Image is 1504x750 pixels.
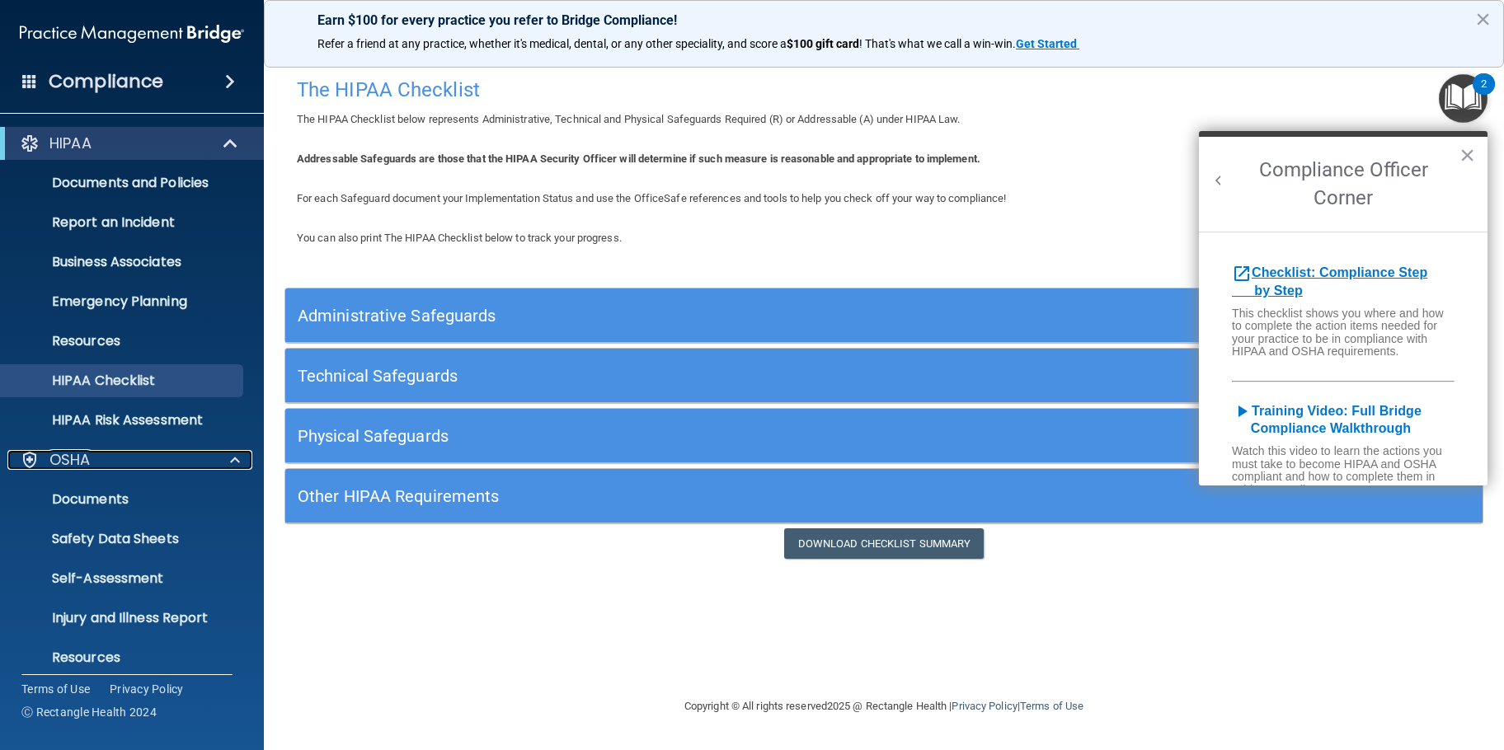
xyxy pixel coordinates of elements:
span: You can also print The HIPAA Checklist below to track your progress. [297,232,622,244]
p: Report an Incident [11,214,236,231]
a: OSHA [20,450,240,470]
p: Self-Assessment [11,570,236,587]
div: 2 [1481,84,1487,105]
p: Resources [11,649,236,666]
p: HIPAA [49,134,92,153]
a: play_arrowTraining Video: Full Bridge Compliance Walkthrough [1232,404,1422,436]
h5: Physical Safeguards [298,427,1171,445]
p: Injury and Illness Report [11,610,236,626]
p: HIPAA Risk Assessment [11,412,236,429]
i: open_in_new [1232,264,1252,284]
b: Addressable Safeguards are those that the HIPAA Security Officer will determine if such measure i... [297,152,980,165]
a: Privacy Policy [952,700,1017,712]
div: Resource Center [1199,131,1488,485]
b: Checklist: Compliance Step by Step [1232,265,1427,298]
span: ! That's what we call a win-win. [859,37,1016,50]
button: Close [1475,6,1491,32]
span: The HIPAA Checklist below represents Administrative, Technical and Physical Safeguards Required (... [297,113,961,125]
span: Refer a friend at any practice, whether it's medical, dental, or any other speciality, and score a [317,37,787,50]
b: Training Video: Full Bridge Compliance Walkthrough [1232,404,1422,436]
a: Terms of Use [21,681,90,697]
h4: Compliance [49,70,163,93]
h4: The HIPAA Checklist [297,79,1471,101]
a: open_in_newChecklist: Compliance Step by Step [1232,265,1427,298]
button: Open Resource Center, 2 new notifications [1439,74,1488,123]
p: Resources [11,333,236,349]
p: Documents and Policies [11,175,236,191]
p: HIPAA Checklist [11,373,236,389]
p: Documents [11,491,236,508]
p: OSHA [49,450,91,470]
h2: Compliance Officer Corner [1199,137,1488,232]
div: Copyright © All rights reserved 2025 @ Rectangle Health | | [583,680,1185,733]
h5: Administrative Safeguards [298,307,1171,325]
a: Get Started [1016,37,1079,50]
h6: Watch this video to learn the actions you must take to become HIPAA and OSHA compliant and how to... [1199,445,1488,500]
a: Privacy Policy [110,681,184,697]
h6: This checklist shows you where and how to complete the action items needed for your practice to b... [1199,307,1488,363]
span: For each Safeguard document your Implementation Status and use the OfficeSafe references and tool... [297,192,1006,204]
button: Close [1459,142,1475,168]
h5: Other HIPAA Requirements [298,487,1171,505]
button: Back to Resource Center Home [1210,172,1227,189]
strong: Get Started [1016,37,1077,50]
a: HIPAA [20,134,239,153]
span: Ⓒ Rectangle Health 2024 [21,704,157,720]
p: Business Associates [11,254,236,270]
p: Emergency Planning [11,293,236,310]
h5: Technical Safeguards [298,367,1171,385]
p: Earn $100 for every practice you refer to Bridge Compliance! [317,12,1450,28]
i: play_arrow [1232,401,1252,421]
p: Safety Data Sheets [11,531,236,547]
strong: $100 gift card [787,37,859,50]
img: PMB logo [20,17,244,50]
a: Download Checklist Summary [784,528,985,559]
a: Terms of Use [1020,700,1083,712]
